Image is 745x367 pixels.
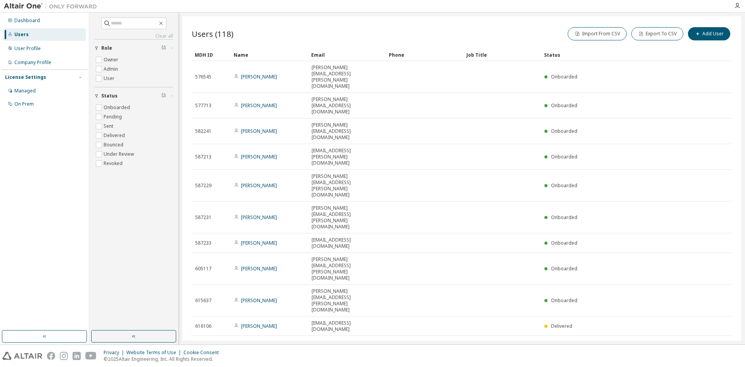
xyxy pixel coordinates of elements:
div: User Profile [14,45,41,52]
label: User [104,74,116,83]
span: [PERSON_NAME][EMAIL_ADDRESS][DOMAIN_NAME] [312,122,382,141]
span: [PERSON_NAME][EMAIL_ADDRESS][PERSON_NAME][DOMAIN_NAME] [312,205,382,230]
a: [PERSON_NAME] [241,102,277,109]
span: 615637 [195,297,211,304]
img: facebook.svg [47,352,55,360]
span: 587231 [195,214,211,221]
span: 616106 [195,323,211,329]
div: Users [14,31,29,38]
span: Role [101,45,112,51]
label: Onboarded [104,103,132,112]
span: [EMAIL_ADDRESS][DOMAIN_NAME] [312,320,382,332]
span: Clear filter [161,45,166,51]
a: [PERSON_NAME] [241,128,277,134]
span: [PERSON_NAME][EMAIL_ADDRESS][PERSON_NAME][DOMAIN_NAME] [312,256,382,281]
span: 582241 [195,128,211,134]
div: Cookie Consent [184,350,223,356]
span: [PERSON_NAME][EMAIL_ADDRESS][PERSON_NAME][DOMAIN_NAME] [312,173,382,198]
label: Sent [104,122,115,131]
p: © 2025 Altair Engineering, Inc. All Rights Reserved. [104,356,223,362]
span: [PERSON_NAME][EMAIL_ADDRESS][DOMAIN_NAME] [312,96,382,115]
span: [EMAIL_ADDRESS][DOMAIN_NAME] [312,339,382,352]
span: 587229 [195,183,211,189]
div: Email [311,49,383,61]
span: Onboarded [551,182,577,189]
button: Add User [688,27,730,40]
span: 577713 [195,103,211,109]
div: Phone [389,49,460,61]
span: Delivered [551,323,572,329]
label: Delivered [104,131,126,140]
span: 587213 [195,154,211,160]
a: [PERSON_NAME] [241,153,277,160]
span: Onboarded [551,102,577,109]
div: Status [544,49,691,61]
button: Status [94,87,173,104]
div: License Settings [5,74,46,80]
label: Admin [104,64,120,74]
label: Owner [104,55,120,64]
label: Bounced [104,140,125,150]
button: Import From CSV [568,27,627,40]
img: youtube.svg [85,352,97,360]
a: [PERSON_NAME] [241,323,277,329]
a: Clear all [94,33,173,39]
span: Users (118) [192,28,234,39]
a: [PERSON_NAME] [241,73,277,80]
button: Export To CSV [631,27,683,40]
img: instagram.svg [60,352,68,360]
button: Role [94,40,173,57]
span: Onboarded [551,128,577,134]
span: 587233 [195,240,211,246]
img: altair_logo.svg [2,352,42,360]
span: 576545 [195,74,211,80]
label: Under Review [104,150,135,159]
div: On Prem [14,101,34,107]
span: Onboarded [551,265,577,272]
img: linkedin.svg [73,352,81,360]
div: Name [234,49,305,61]
img: Altair One [4,2,101,10]
span: Clear filter [161,93,166,99]
span: Onboarded [551,297,577,304]
div: Website Terms of Use [126,350,184,356]
span: [PERSON_NAME][EMAIL_ADDRESS][PERSON_NAME][DOMAIN_NAME] [312,288,382,313]
span: Onboarded [551,153,577,160]
div: Job Title [466,49,538,61]
span: Onboarded [551,214,577,221]
a: [PERSON_NAME] [241,265,277,272]
label: Pending [104,112,123,122]
span: [EMAIL_ADDRESS][PERSON_NAME][DOMAIN_NAME] [312,148,382,166]
div: MDH ID [195,49,227,61]
span: [EMAIL_ADDRESS][DOMAIN_NAME] [312,237,382,249]
span: Status [101,93,118,99]
span: 605117 [195,266,211,272]
label: Revoked [104,159,124,168]
a: [PERSON_NAME] [241,182,277,189]
a: [PERSON_NAME] [241,240,277,246]
span: Onboarded [551,73,577,80]
div: Privacy [104,350,126,356]
a: [PERSON_NAME] [241,297,277,304]
span: Onboarded [551,240,577,246]
div: Dashboard [14,17,40,24]
span: [PERSON_NAME][EMAIL_ADDRESS][PERSON_NAME][DOMAIN_NAME] [312,64,382,89]
a: [PERSON_NAME] [241,214,277,221]
div: Company Profile [14,59,51,66]
div: Managed [14,88,36,94]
